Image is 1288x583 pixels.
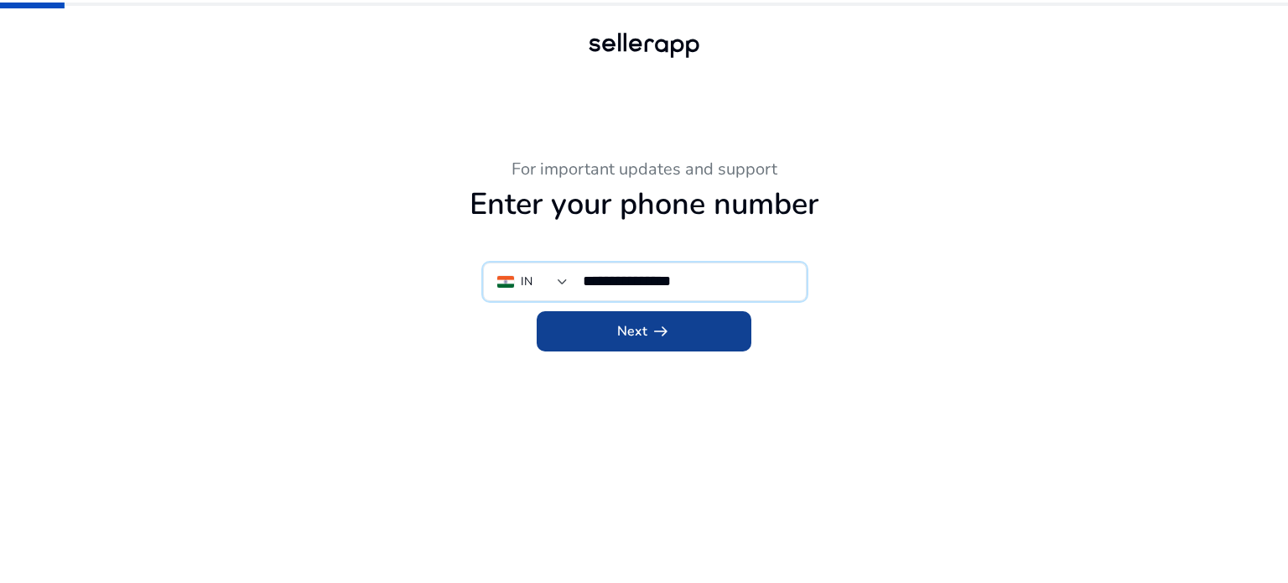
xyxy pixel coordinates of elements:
[521,273,532,291] div: IN
[537,311,751,351] button: Nextarrow_right_alt
[651,321,671,341] span: arrow_right_alt
[183,159,1105,180] h3: For important updates and support
[183,186,1105,222] h1: Enter your phone number
[617,321,671,341] span: Next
